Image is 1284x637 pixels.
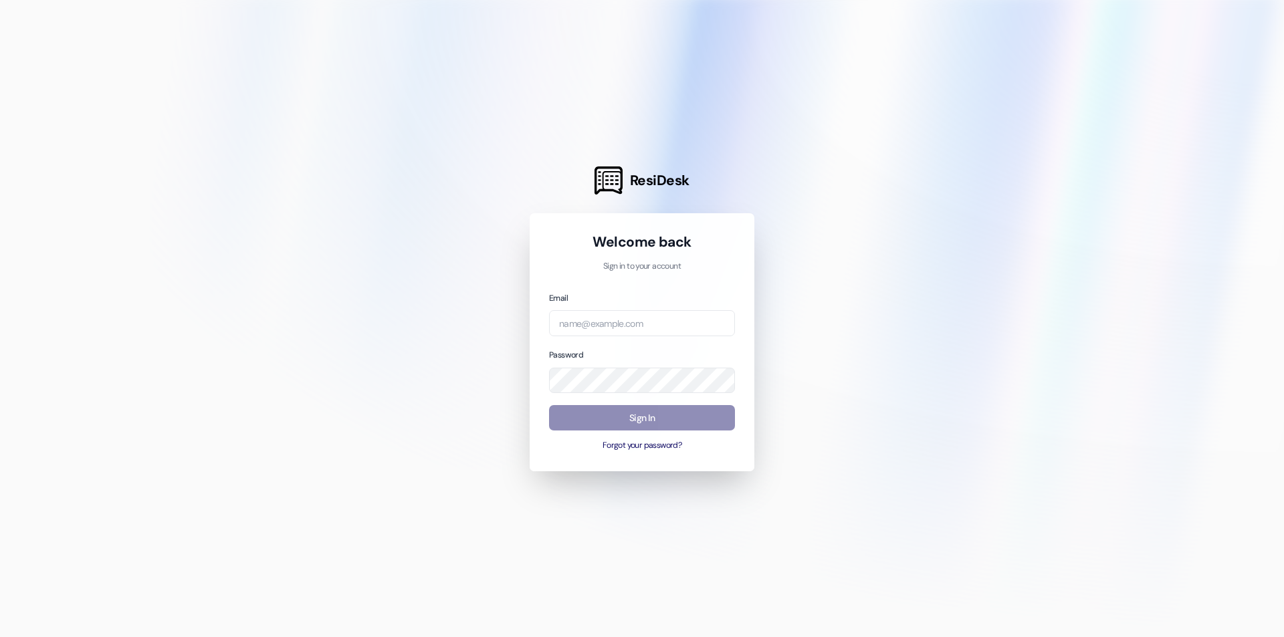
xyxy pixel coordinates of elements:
p: Sign in to your account [549,261,735,273]
label: Email [549,293,568,303]
img: ResiDesk Logo [595,166,623,195]
button: Forgot your password? [549,440,735,452]
input: name@example.com [549,310,735,336]
h1: Welcome back [549,233,735,251]
label: Password [549,350,583,360]
button: Sign In [549,405,735,431]
span: ResiDesk [630,171,689,190]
